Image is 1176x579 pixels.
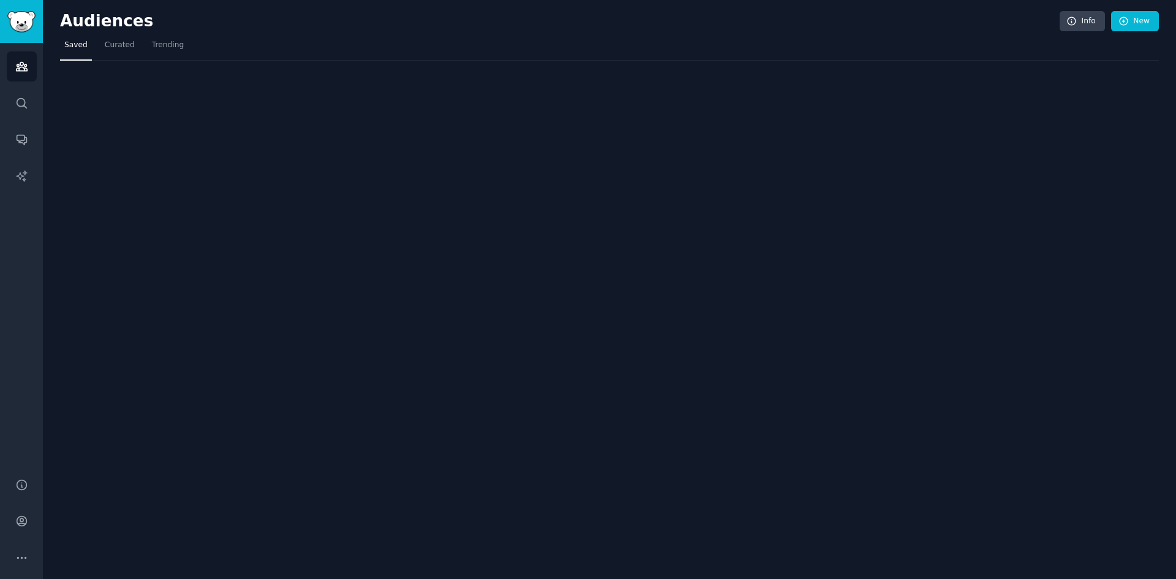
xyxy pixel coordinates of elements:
a: Saved [60,36,92,61]
span: Trending [152,40,184,51]
a: New [1111,11,1159,32]
a: Curated [100,36,139,61]
a: Info [1060,11,1105,32]
a: Trending [148,36,188,61]
span: Curated [105,40,135,51]
span: Saved [64,40,88,51]
h2: Audiences [60,12,1060,31]
img: GummySearch logo [7,11,36,32]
